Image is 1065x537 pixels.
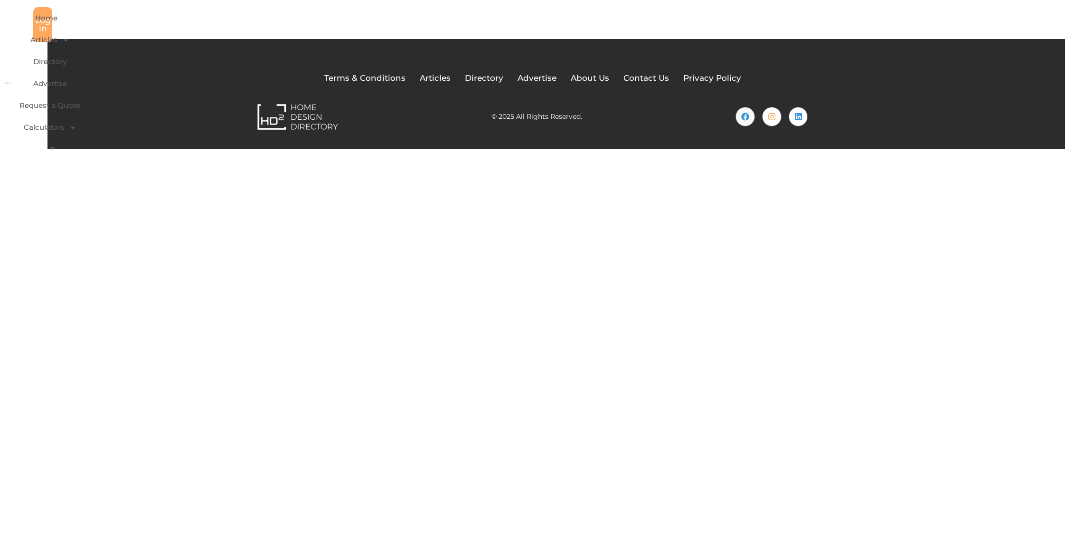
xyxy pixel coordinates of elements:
a: Home [35,7,57,29]
nav: Menu [12,7,33,158]
a: Articles [30,29,69,51]
a: Request a Quote [19,95,80,116]
a: Articles [420,72,451,85]
a: Terms & Conditions [324,72,405,85]
a: Directory [465,72,503,85]
a: Directory [33,51,66,73]
a: Privacy Policy [683,72,741,85]
a: Contact Us [623,72,669,85]
h2: © 2025 All Rights Reserved. [491,113,582,120]
a: Calculators [24,116,76,138]
a: Advertise [518,72,556,85]
a: About Us [571,72,609,85]
a: Advertise [33,73,67,95]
